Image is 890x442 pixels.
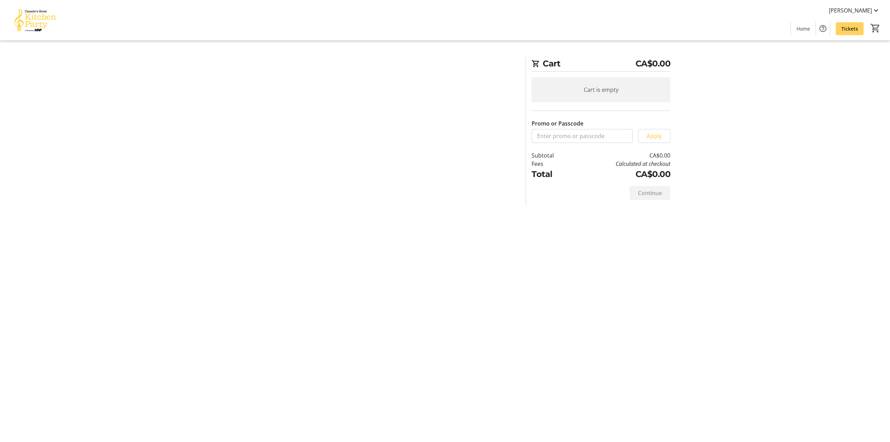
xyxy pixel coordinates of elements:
span: Apply [647,132,662,140]
td: Fees [532,160,572,168]
button: Apply [638,129,670,143]
td: CA$0.00 [572,151,670,160]
span: CA$0.00 [636,57,671,70]
img: Canada’s Great Kitchen Party's Logo [4,3,66,38]
input: Enter promo or passcode [532,129,633,143]
td: Calculated at checkout [572,160,670,168]
span: [PERSON_NAME] [829,6,872,15]
a: Home [791,22,816,35]
div: Cart is empty [532,77,670,102]
button: [PERSON_NAME] [823,5,886,16]
button: Cart [869,22,882,34]
span: Home [796,25,810,32]
span: Tickets [841,25,858,32]
td: Total [532,168,572,180]
td: Subtotal [532,151,572,160]
h2: Cart [532,57,670,72]
a: Tickets [836,22,864,35]
button: Help [816,22,830,35]
td: CA$0.00 [572,168,670,180]
label: Promo or Passcode [532,119,583,128]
